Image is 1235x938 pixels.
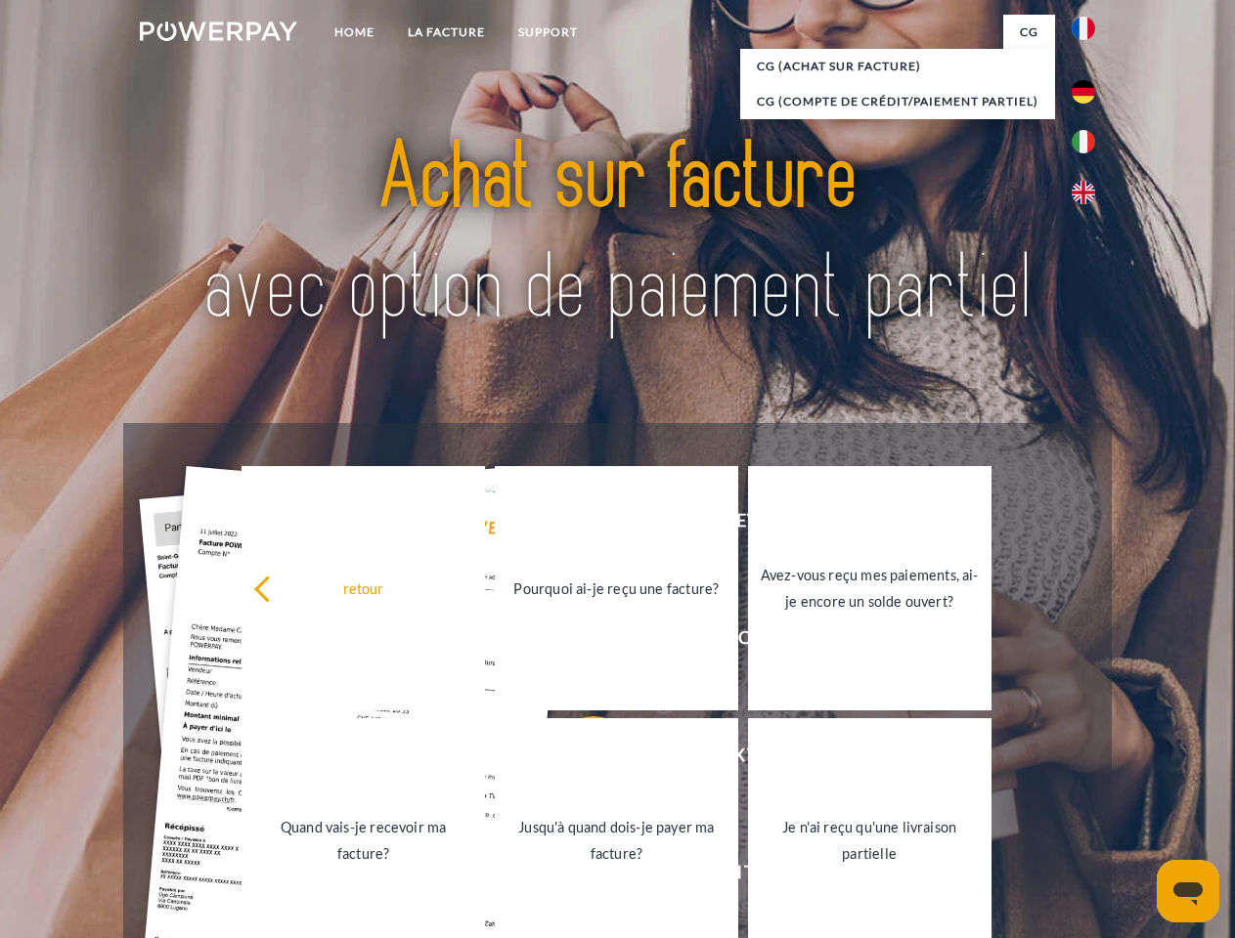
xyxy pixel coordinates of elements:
img: title-powerpay_fr.svg [187,94,1048,374]
img: de [1072,80,1095,104]
img: fr [1072,17,1095,40]
div: Avez-vous reçu mes paiements, ai-je encore un solde ouvert? [760,562,980,615]
a: CG (Compte de crédit/paiement partiel) [740,84,1055,119]
div: Jusqu'à quand dois-je payer ma facture? [507,814,727,867]
iframe: Bouton de lancement de la fenêtre de messagerie [1157,860,1219,922]
img: en [1072,181,1095,204]
a: CG (achat sur facture) [740,49,1055,84]
a: CG [1003,15,1055,50]
div: retour [253,575,473,601]
div: Pourquoi ai-je reçu une facture? [507,575,727,601]
a: Avez-vous reçu mes paiements, ai-je encore un solde ouvert? [748,466,992,710]
a: Support [502,15,595,50]
div: Je n'ai reçu qu'une livraison partielle [760,814,980,867]
a: Home [318,15,391,50]
a: LA FACTURE [391,15,502,50]
img: it [1072,130,1095,153]
div: Quand vais-je recevoir ma facture? [253,814,473,867]
img: logo-powerpay-white.svg [140,21,297,41]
